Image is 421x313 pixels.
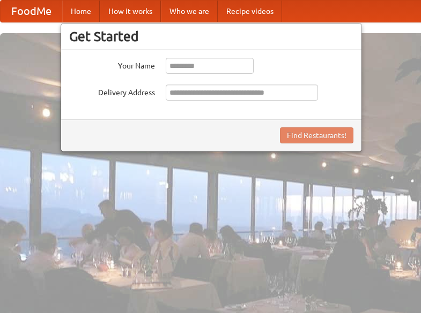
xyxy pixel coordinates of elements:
[62,1,100,22] a: Home
[100,1,161,22] a: How it works
[69,85,155,98] label: Delivery Address
[218,1,282,22] a: Recipe videos
[280,127,353,143] button: Find Restaurants!
[69,28,353,44] h3: Get Started
[1,1,62,22] a: FoodMe
[161,1,218,22] a: Who we are
[69,58,155,71] label: Your Name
